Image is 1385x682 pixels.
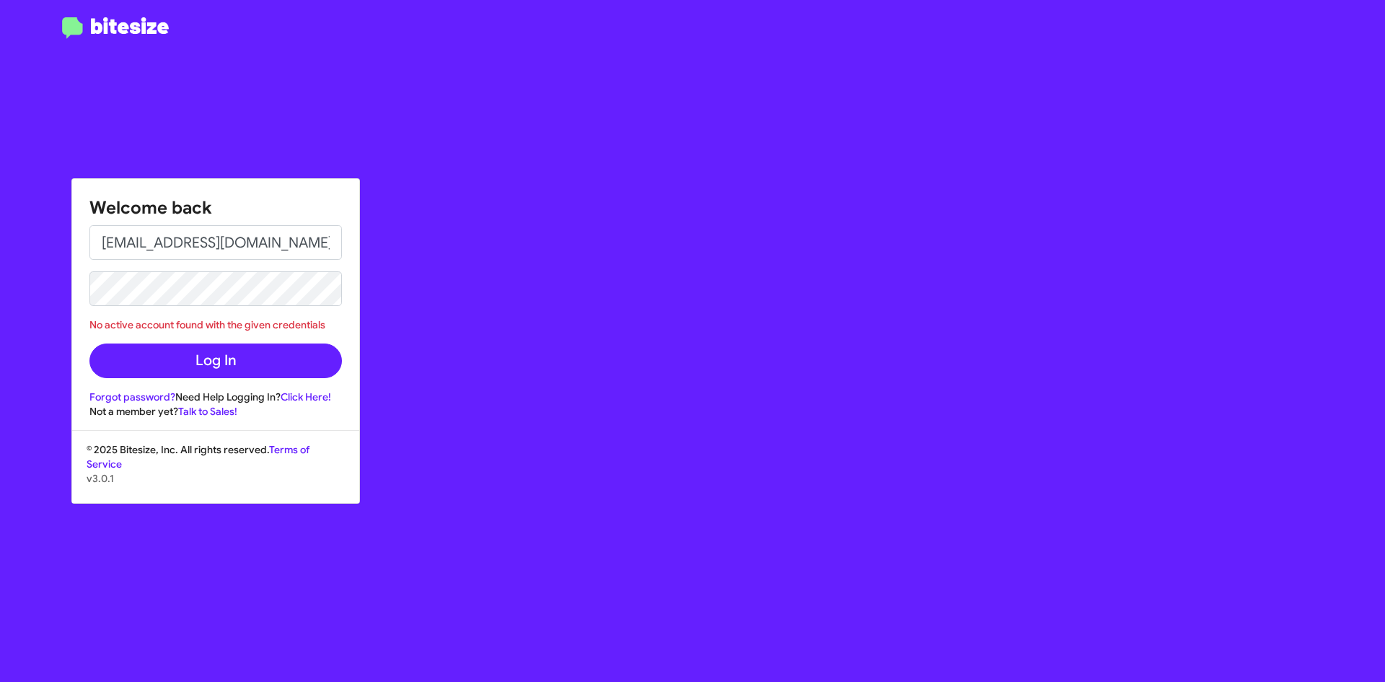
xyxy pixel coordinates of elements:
div: Need Help Logging In? [89,390,342,404]
div: Not a member yet? [89,404,342,419]
input: Email address [89,225,342,260]
div: © 2025 Bitesize, Inc. All rights reserved. [72,442,359,503]
button: Log In [89,344,342,378]
h1: Welcome back [89,196,342,219]
a: Click Here! [281,390,331,403]
p: v3.0.1 [87,471,345,486]
a: Forgot password? [89,390,175,403]
a: Talk to Sales! [178,405,237,418]
div: No active account found with the given credentials [89,318,342,332]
